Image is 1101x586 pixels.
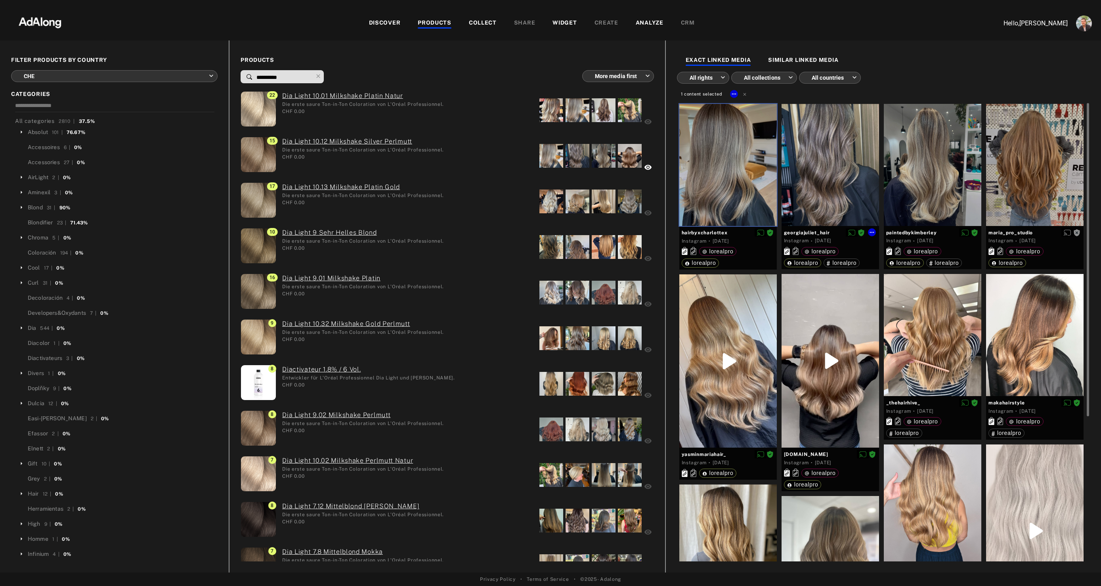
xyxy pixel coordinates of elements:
[886,399,979,406] span: _thehairhive_
[282,336,444,343] div: CHF 0.00
[784,247,790,255] svg: Exact products linked
[589,65,650,86] div: More media first
[28,444,43,453] div: Elnett
[79,118,95,125] div: 37.5%
[1019,408,1036,414] time: 2024-06-30T01:55:23.000Z
[917,408,934,414] time: 2024-11-06T16:31:24.000Z
[241,274,276,309] img: 3474637003258_EN_2.jpg
[28,158,60,167] div: Accessories
[282,473,444,480] div: CHF 0.00
[869,451,876,457] span: Rights agreed
[684,67,725,88] div: All rights
[889,260,921,266] div: lorealpro
[988,229,1081,236] span: maria_pro_studio
[28,218,53,227] div: Blondifier
[28,249,56,257] div: Coloración
[914,418,938,425] span: lorealpro
[896,260,921,266] span: lorealpro
[682,229,774,236] span: hairbyxcharlottex
[59,204,70,211] div: 90%
[63,385,71,392] div: 0%
[766,451,774,457] span: Rights agreed
[999,260,1023,266] span: lorealpro
[282,381,455,389] div: CHF 0.00
[54,340,59,347] div: 1 |
[90,310,97,317] div: 7 |
[282,511,444,518] div: Die erste saure Ton-in-Ton Coloration von L'Oréal Professionnel.
[895,247,901,255] svg: Similar products linked
[1016,248,1040,255] span: lorealpro
[992,430,1021,436] div: lorealpro
[811,238,813,244] span: ·
[886,237,911,244] div: Instagram
[52,234,59,241] div: 5 |
[988,247,994,255] svg: Exact products linked
[241,502,276,537] img: 3474637004859_EN_2.jpg
[28,369,44,377] div: Divers
[806,67,857,88] div: All countries
[28,429,48,438] div: Efassor
[815,460,831,465] time: 2024-11-26T06:22:37.000Z
[552,19,577,28] div: WIDGET
[55,280,63,287] div: 0%
[574,576,576,583] span: •
[690,469,696,477] svg: Similar products linked
[282,319,444,329] a: (ada-lorealpro-123) Dia Light 10.32 Milkshake Gold Perlmutt: Die erste saure Ton-in-Ton Coloratio...
[805,249,836,254] div: lorealpro
[527,576,569,583] a: Terms of Service
[768,56,838,65] div: SIMILAR LINKED MEDIA
[63,234,71,241] div: 0%
[794,481,818,488] span: lorealpro
[5,10,75,34] img: 63233d7d88ed69de3c212112c67096b6.png
[241,92,276,126] img: 3474637003371_EN_2.jpg
[28,294,63,302] div: Decoloración
[917,238,934,243] time: 2025-01-07T19:32:51.000Z
[55,490,63,498] div: 0%
[241,56,654,64] span: PRODUCTS
[268,319,276,327] span: 9
[846,228,858,237] button: Disable diffusion on this media
[241,548,276,582] img: 3474637004491_EN_2.jpg
[709,248,734,255] span: lorealpro
[889,430,919,436] div: lorealpro
[959,398,971,407] button: Disable diffusion on this media
[895,430,919,436] span: lorealpro
[815,238,831,243] time: 2025-02-28T19:29:36.000Z
[60,249,72,257] div: 194 |
[44,264,53,272] div: 17 |
[28,128,48,136] div: Absolut
[886,417,892,425] svg: Exact products linked
[520,576,522,583] span: •
[100,310,108,317] div: 0%
[241,228,276,263] img: 3474637003937_EN_2.jpg
[28,188,50,197] div: Aminexil
[67,506,74,513] div: 2 |
[28,264,40,272] div: Cool
[267,137,278,145] span: 15
[43,490,52,498] div: 12 |
[738,67,793,88] div: All collections
[64,144,71,151] div: 6 |
[988,408,1013,415] div: Instagram
[282,146,444,153] div: Die erste saure Ton-in-Ton Coloration von L'Oréal Professionnel.
[514,19,535,28] div: SHARE
[857,450,869,458] button: Disable diffusion on this media
[1061,548,1101,586] iframe: Chat Widget
[53,551,59,558] div: 4 |
[282,237,444,245] div: Die erste saure Ton-in-Ton Coloration von L'Oréal Professionnel.
[682,237,707,245] div: Instagram
[686,56,751,65] div: EXACT LINKED MEDIA
[282,365,455,374] a: (ada-lorealpro-2306) Diactivateur 1.8% / 6 Vol.: Entwickler für L'Oréal Professionnel Dia Light u...
[52,430,59,437] div: 2 |
[369,19,401,28] div: DISCOVER
[1009,249,1040,254] div: lorealpro
[57,325,64,332] div: 0%
[793,469,799,477] svg: Similar products linked
[28,234,48,242] div: Chroma
[784,459,809,466] div: Instagram
[53,385,60,392] div: 9 |
[681,92,723,96] span: 1 content selected
[935,260,959,266] span: lorealpro
[766,230,774,235] span: Rights agreed
[58,445,65,452] div: 0%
